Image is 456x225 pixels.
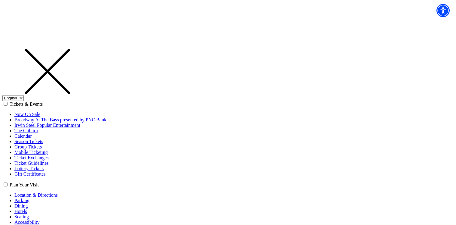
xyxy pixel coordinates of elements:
[14,203,28,208] a: Dining
[14,133,32,139] a: Calendar
[14,166,44,171] a: Lottery Tickets
[10,182,39,187] label: Plan Your Visit
[14,139,43,144] a: Season Tickets
[2,95,24,101] select: Select:
[14,112,40,117] a: Now On Sale
[14,214,29,219] a: Seating
[14,171,46,177] a: Gift Certificates
[14,161,49,166] a: Ticket Guidelines
[14,150,48,155] a: Mobile Ticketing
[14,128,38,133] a: The Cliburn
[14,144,42,149] a: Group Tickets
[14,117,106,122] a: Broadway At The Bass presented by PNC Bank
[14,209,27,214] a: Hotels
[14,123,80,128] a: Irwin Steel Popular Entertainment
[14,155,49,160] a: Ticket Exchanges
[436,4,450,17] div: Accessibility Menu
[10,102,43,107] label: Tickets & Events
[14,220,40,225] a: Accessibility
[14,198,29,203] a: Parking
[14,192,58,198] a: Location & Directions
